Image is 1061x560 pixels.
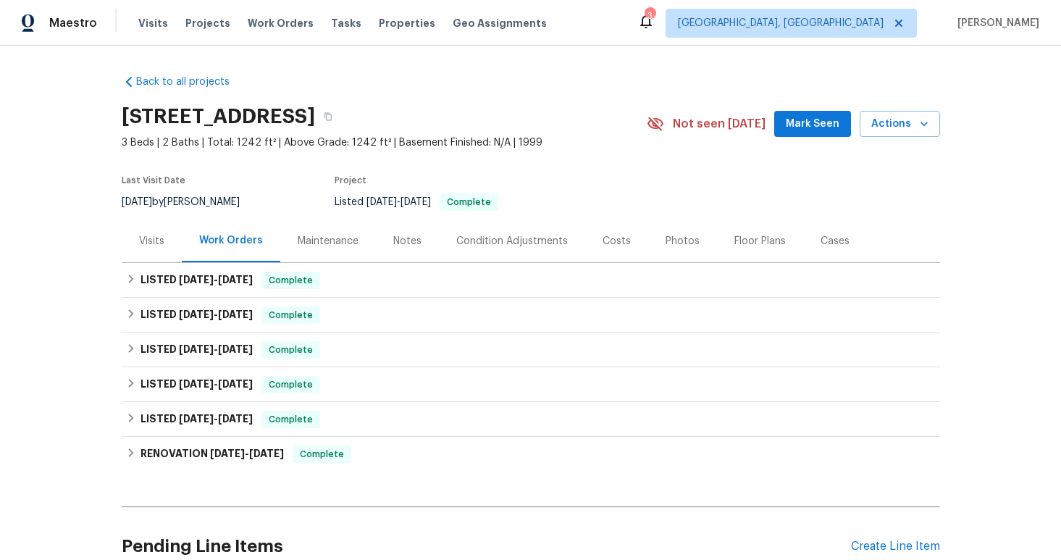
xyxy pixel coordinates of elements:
[645,9,655,23] div: 3
[263,412,319,427] span: Complete
[122,333,940,367] div: LISTED [DATE]-[DATE]Complete
[456,234,568,248] div: Condition Adjustments
[263,377,319,392] span: Complete
[263,343,319,357] span: Complete
[335,176,366,185] span: Project
[141,446,284,463] h6: RENOVATION
[122,176,185,185] span: Last Visit Date
[678,16,884,30] span: [GEOGRAPHIC_DATA], [GEOGRAPHIC_DATA]
[179,379,253,389] span: -
[210,448,284,459] span: -
[786,115,839,133] span: Mark Seen
[179,379,214,389] span: [DATE]
[294,447,350,461] span: Complete
[603,234,631,248] div: Costs
[138,16,168,30] span: Visits
[298,234,358,248] div: Maintenance
[179,275,253,285] span: -
[673,117,766,131] span: Not seen [DATE]
[179,275,214,285] span: [DATE]
[122,193,257,211] div: by [PERSON_NAME]
[774,111,851,138] button: Mark Seen
[210,448,245,459] span: [DATE]
[141,272,253,289] h6: LISTED
[218,379,253,389] span: [DATE]
[315,104,341,130] button: Copy Address
[179,414,214,424] span: [DATE]
[185,16,230,30] span: Projects
[139,234,164,248] div: Visits
[179,414,253,424] span: -
[218,414,253,424] span: [DATE]
[199,233,263,248] div: Work Orders
[821,234,850,248] div: Cases
[734,234,786,248] div: Floor Plans
[122,109,315,124] h2: [STREET_ADDRESS]
[248,16,314,30] span: Work Orders
[401,197,431,207] span: [DATE]
[218,309,253,319] span: [DATE]
[122,437,940,472] div: RENOVATION [DATE]-[DATE]Complete
[218,275,253,285] span: [DATE]
[122,197,152,207] span: [DATE]
[122,402,940,437] div: LISTED [DATE]-[DATE]Complete
[366,197,397,207] span: [DATE]
[331,18,361,28] span: Tasks
[393,234,422,248] div: Notes
[666,234,700,248] div: Photos
[179,344,253,354] span: -
[49,16,97,30] span: Maestro
[141,341,253,359] h6: LISTED
[179,344,214,354] span: [DATE]
[179,309,253,319] span: -
[263,308,319,322] span: Complete
[141,376,253,393] h6: LISTED
[122,298,940,333] div: LISTED [DATE]-[DATE]Complete
[860,111,940,138] button: Actions
[379,16,435,30] span: Properties
[441,198,497,206] span: Complete
[952,16,1039,30] span: [PERSON_NAME]
[453,16,547,30] span: Geo Assignments
[141,306,253,324] h6: LISTED
[122,75,261,89] a: Back to all projects
[366,197,431,207] span: -
[851,540,940,553] div: Create Line Item
[122,135,647,150] span: 3 Beds | 2 Baths | Total: 1242 ft² | Above Grade: 1242 ft² | Basement Finished: N/A | 1999
[122,263,940,298] div: LISTED [DATE]-[DATE]Complete
[263,273,319,288] span: Complete
[218,344,253,354] span: [DATE]
[335,197,498,207] span: Listed
[871,115,928,133] span: Actions
[122,367,940,402] div: LISTED [DATE]-[DATE]Complete
[141,411,253,428] h6: LISTED
[179,309,214,319] span: [DATE]
[249,448,284,459] span: [DATE]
